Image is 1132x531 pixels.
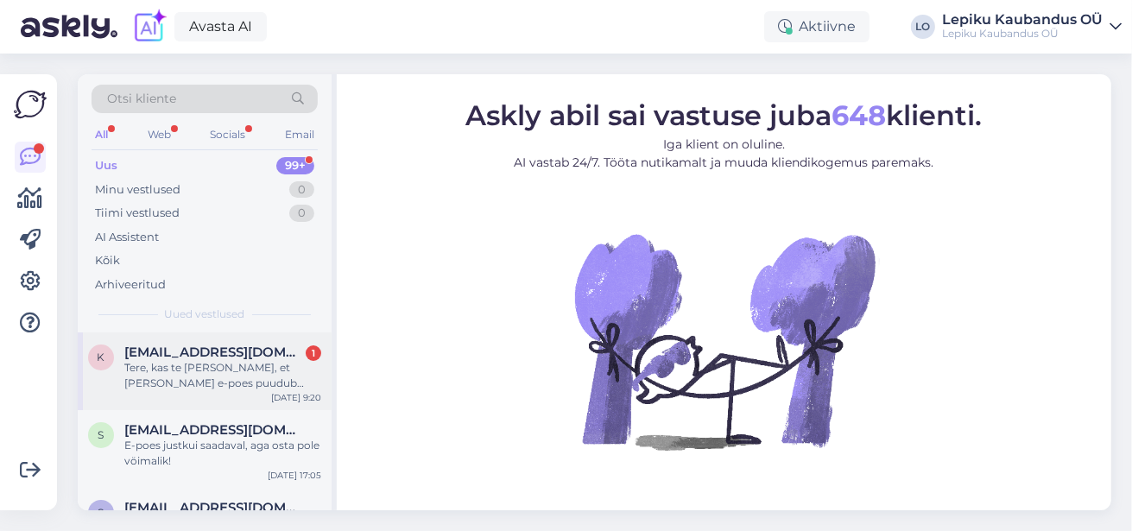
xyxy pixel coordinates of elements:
[276,157,314,174] div: 99+
[95,252,120,269] div: Kõik
[466,136,983,172] p: Iga klient on oluline. AI vastab 24/7. Tööta nutikamalt ja muuda kliendikogemus paremaks.
[271,391,321,404] div: [DATE] 9:20
[144,123,174,146] div: Web
[92,123,111,146] div: All
[289,205,314,222] div: 0
[942,13,1103,27] div: Lepiku Kaubandus OÜ
[165,307,245,322] span: Uued vestlused
[206,123,249,146] div: Socials
[569,186,880,496] img: No Chat active
[98,428,104,441] span: s
[95,229,159,246] div: AI Assistent
[764,11,870,42] div: Aktiivne
[124,500,304,515] span: saviaukbirgit@gmail.com
[911,15,935,39] div: LO
[95,181,180,199] div: Minu vestlused
[98,506,104,519] span: s
[306,345,321,361] div: 1
[98,351,105,363] span: K
[124,438,321,469] div: E-poes justkui saadaval, aga osta pole vöimalik!
[124,360,321,391] div: Tere, kas te [PERSON_NAME], et [PERSON_NAME] e-poes puudub ostmise [PERSON_NAME]?!?! Mul on toode...
[466,98,983,132] span: Askly abil sai vastuse juba klienti.
[124,345,304,360] span: Kertu.v@hotmail.com
[942,27,1103,41] div: Lepiku Kaubandus OÜ
[832,98,887,132] b: 648
[942,13,1122,41] a: Lepiku Kaubandus OÜLepiku Kaubandus OÜ
[289,181,314,199] div: 0
[268,469,321,482] div: [DATE] 17:05
[95,157,117,174] div: Uus
[107,90,176,108] span: Otsi kliente
[124,422,304,438] span: silja.o777@gmail.com
[95,205,180,222] div: Tiimi vestlused
[131,9,168,45] img: explore-ai
[14,88,47,121] img: Askly Logo
[281,123,318,146] div: Email
[174,12,267,41] a: Avasta AI
[95,276,166,294] div: Arhiveeritud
